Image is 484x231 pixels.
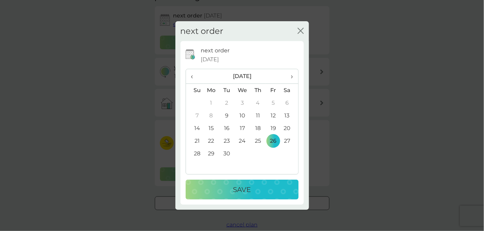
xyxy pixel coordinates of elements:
[186,180,299,200] button: Save
[219,109,234,122] td: 9
[219,84,234,97] th: Tu
[233,184,251,195] p: Save
[281,122,298,134] td: 20
[234,97,250,109] td: 3
[219,97,234,109] td: 2
[250,134,265,147] td: 25
[203,84,219,97] th: Mo
[298,28,304,35] button: close
[250,84,265,97] th: Th
[234,84,250,97] th: We
[281,134,298,147] td: 27
[203,69,281,84] th: [DATE]
[186,109,203,122] td: 7
[181,26,224,36] h2: next order
[234,134,250,147] td: 24
[266,134,281,147] td: 26
[234,122,250,134] td: 17
[191,69,198,84] span: ‹
[203,134,219,147] td: 22
[201,55,219,64] span: [DATE]
[234,109,250,122] td: 10
[201,46,229,55] p: next order
[286,69,293,84] span: ›
[203,97,219,109] td: 1
[250,109,265,122] td: 11
[281,109,298,122] td: 13
[250,97,265,109] td: 4
[203,109,219,122] td: 8
[186,147,203,160] td: 28
[219,147,234,160] td: 30
[266,109,281,122] td: 12
[250,122,265,134] td: 18
[281,97,298,109] td: 6
[281,84,298,97] th: Sa
[266,97,281,109] td: 5
[266,84,281,97] th: Fr
[186,134,203,147] td: 21
[203,147,219,160] td: 29
[266,122,281,134] td: 19
[219,122,234,134] td: 16
[203,122,219,134] td: 15
[186,122,203,134] td: 14
[219,134,234,147] td: 23
[186,84,203,97] th: Su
